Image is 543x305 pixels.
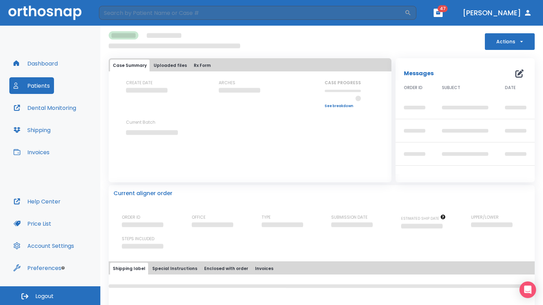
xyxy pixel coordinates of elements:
button: Invoices [9,144,54,160]
p: SUBMISSION DATE [331,214,368,220]
span: DATE [505,85,516,91]
button: Account Settings [9,237,78,254]
div: Open Intercom Messenger [519,281,536,298]
img: Orthosnap [8,6,82,20]
button: Help Center [9,193,65,210]
span: ORDER ID [404,85,423,91]
button: Dashboard [9,55,62,72]
input: Search by Patient Name or Case # [99,6,405,20]
p: Messages [404,69,434,78]
button: Dental Monitoring [9,99,80,116]
span: The date will be available after approving treatment plan [401,216,446,221]
button: Patients [9,77,54,94]
p: Current Batch [126,119,188,125]
span: 47 [438,5,448,12]
span: Logout [35,293,54,300]
p: UPPER/LOWER [471,214,499,220]
button: [PERSON_NAME] [460,7,535,19]
p: STEPS INCLUDED [122,236,154,242]
p: ARCHES [219,80,235,86]
div: tabs [110,263,533,274]
p: TYPE [262,214,271,220]
div: tabs [110,60,390,71]
button: Enclosed with order [201,263,251,274]
p: CREATE DATE [126,80,153,86]
div: Tooltip anchor [60,265,66,271]
p: Current aligner order [114,189,172,198]
p: CASE PROGRESS [325,80,361,86]
button: Rx Form [191,60,214,71]
button: Invoices [252,263,276,274]
button: Shipping label [110,263,148,274]
button: Uploaded files [151,60,190,71]
button: Special Instructions [150,263,200,274]
button: Preferences [9,260,65,276]
button: Actions [485,33,535,50]
a: See breakdown [325,104,361,108]
button: Shipping [9,122,55,138]
p: ORDER ID [122,214,140,220]
p: OFFICE [192,214,206,220]
button: Price List [9,215,55,232]
button: Case Summary [110,60,150,71]
span: SUBJECT [442,85,460,91]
